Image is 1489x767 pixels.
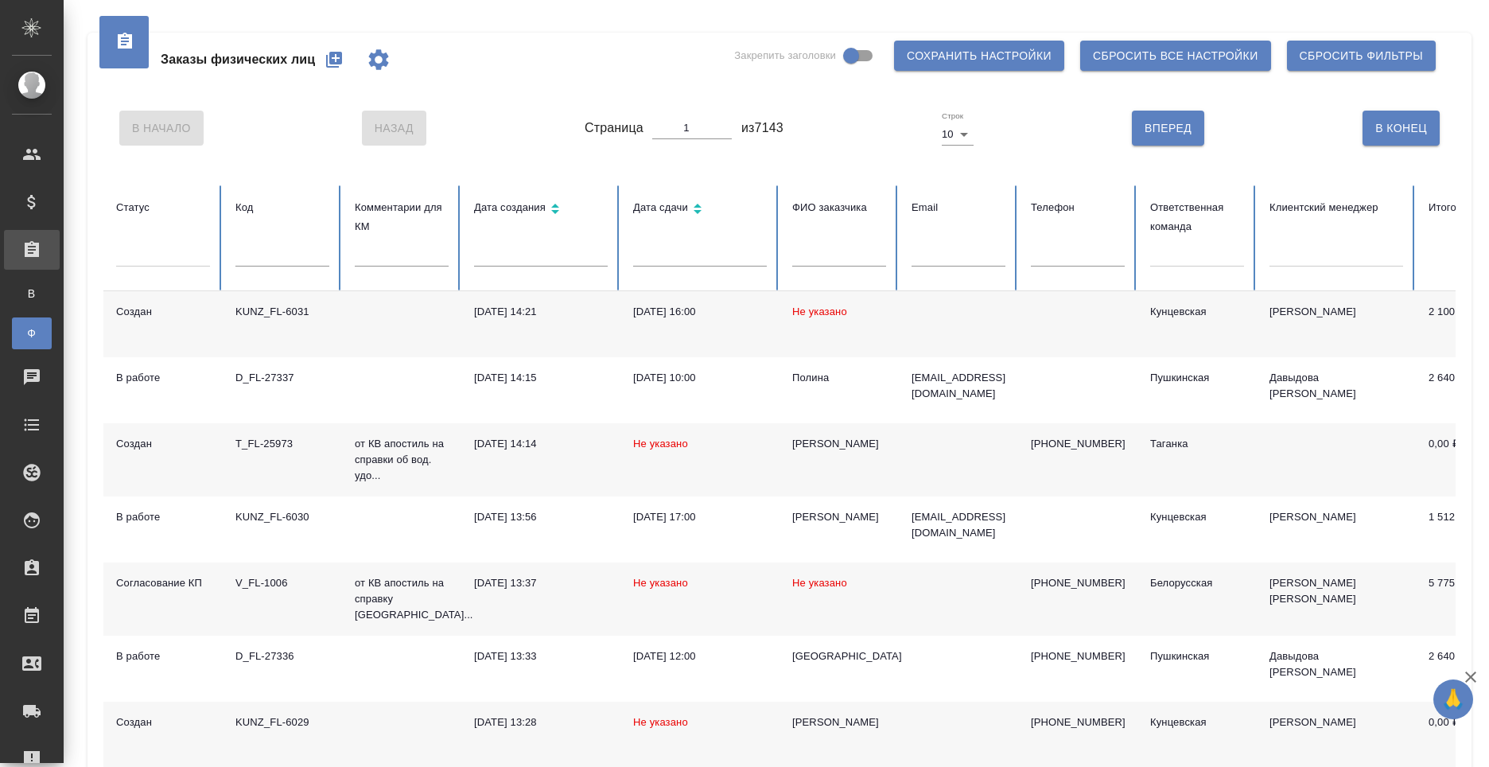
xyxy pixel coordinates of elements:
[1287,41,1436,71] button: Сбросить фильтры
[1257,636,1416,702] td: Давыдова [PERSON_NAME]
[474,575,608,591] div: [DATE] 13:37
[907,46,1052,66] span: Сохранить настройки
[633,716,688,728] span: Не указано
[116,370,210,386] div: В работе
[792,370,886,386] div: Полина
[1031,648,1125,664] p: [PHONE_NUMBER]
[1031,714,1125,730] p: [PHONE_NUMBER]
[792,577,847,589] span: Не указано
[1300,46,1423,66] span: Сбросить фильтры
[235,648,329,664] div: D_FL-27336
[1145,119,1192,138] span: Вперед
[792,306,847,317] span: Не указано
[474,436,608,452] div: [DATE] 14:14
[792,198,886,217] div: ФИО заказчика
[1433,679,1473,719] button: 🙏
[792,436,886,452] div: [PERSON_NAME]
[116,509,210,525] div: В работе
[792,714,886,730] div: [PERSON_NAME]
[235,436,329,452] div: T_FL-25973
[474,714,608,730] div: [DATE] 13:28
[792,648,886,664] div: [GEOGRAPHIC_DATA]
[1150,575,1244,591] div: Белорусская
[1257,563,1416,636] td: [PERSON_NAME] [PERSON_NAME]
[1150,436,1244,452] div: Таганка
[12,278,52,310] a: В
[633,648,767,664] div: [DATE] 12:00
[235,370,329,386] div: D_FL-27337
[355,575,449,623] p: от КВ апостиль на справку [GEOGRAPHIC_DATA]...
[1031,575,1125,591] p: [PHONE_NUMBER]
[474,648,608,664] div: [DATE] 13:33
[1150,714,1244,730] div: Кунцевская
[585,119,643,138] span: Страница
[1080,41,1271,71] button: Сбросить все настройки
[116,198,210,217] div: Статус
[1269,198,1403,217] div: Клиентский менеджер
[1132,111,1204,146] button: Вперед
[235,304,329,320] div: KUNZ_FL-6031
[1257,291,1416,357] td: [PERSON_NAME]
[235,575,329,591] div: V_FL-1006
[1150,370,1244,386] div: Пушкинская
[474,509,608,525] div: [DATE] 13:56
[633,198,767,221] div: Сортировка
[792,509,886,525] div: [PERSON_NAME]
[474,304,608,320] div: [DATE] 14:21
[1257,496,1416,563] td: [PERSON_NAME]
[1150,198,1244,236] div: Ответственная команда
[235,714,329,730] div: KUNZ_FL-6029
[1031,436,1125,452] p: [PHONE_NUMBER]
[633,577,688,589] span: Не указано
[474,370,608,386] div: [DATE] 14:15
[20,286,44,302] span: В
[116,714,210,730] div: Создан
[1093,46,1258,66] span: Сбросить все настройки
[1031,198,1125,217] div: Телефон
[1440,683,1467,716] span: 🙏
[1150,509,1244,525] div: Кунцевская
[1363,111,1440,146] button: В Конец
[1257,357,1416,423] td: Давыдова [PERSON_NAME]
[633,370,767,386] div: [DATE] 10:00
[912,509,1005,541] p: [EMAIL_ADDRESS][DOMAIN_NAME]
[1375,119,1427,138] span: В Конец
[235,198,329,217] div: Код
[942,123,974,146] div: 10
[116,436,210,452] div: Создан
[474,198,608,221] div: Сортировка
[315,41,353,79] button: Создать
[633,509,767,525] div: [DATE] 17:00
[116,304,210,320] div: Создан
[633,438,688,450] span: Не указано
[741,119,783,138] span: из 7143
[912,198,1005,217] div: Email
[894,41,1064,71] button: Сохранить настройки
[1150,648,1244,664] div: Пушкинская
[161,50,315,69] span: Заказы физических лиц
[942,112,963,120] label: Строк
[20,325,44,341] span: Ф
[235,509,329,525] div: KUNZ_FL-6030
[116,648,210,664] div: В работе
[355,198,449,236] div: Комментарии для КМ
[912,370,1005,402] p: [EMAIL_ADDRESS][DOMAIN_NAME]
[633,304,767,320] div: [DATE] 16:00
[355,436,449,484] p: от КВ апостиль на справки об вод. удо...
[116,575,210,591] div: Согласование КП
[1150,304,1244,320] div: Кунцевская
[12,317,52,349] a: Ф
[734,48,836,64] span: Закрепить заголовки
